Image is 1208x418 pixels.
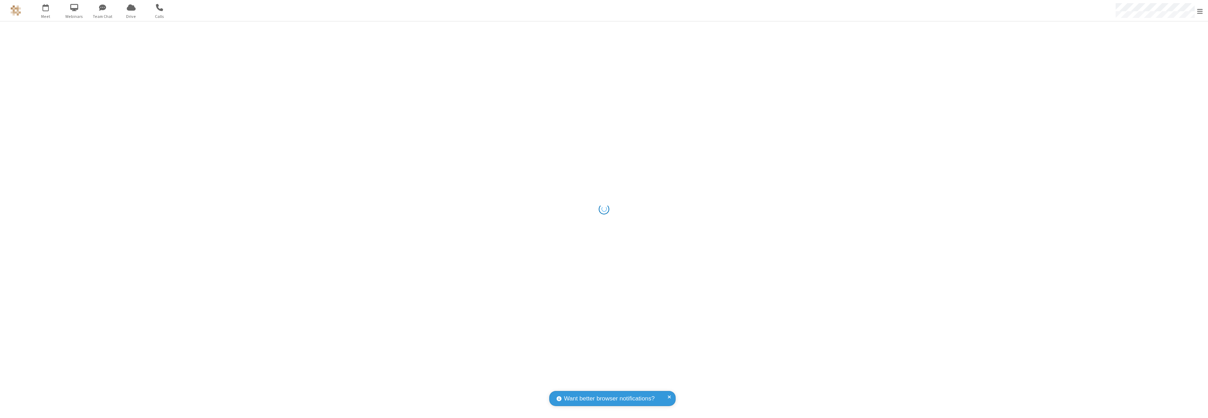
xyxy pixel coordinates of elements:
[118,13,144,20] span: Drive
[11,5,21,16] img: QA Selenium DO NOT DELETE OR CHANGE
[146,13,173,20] span: Calls
[33,13,59,20] span: Meet
[61,13,87,20] span: Webinars
[1190,400,1203,413] iframe: Chat
[564,394,655,403] span: Want better browser notifications?
[90,13,116,20] span: Team Chat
